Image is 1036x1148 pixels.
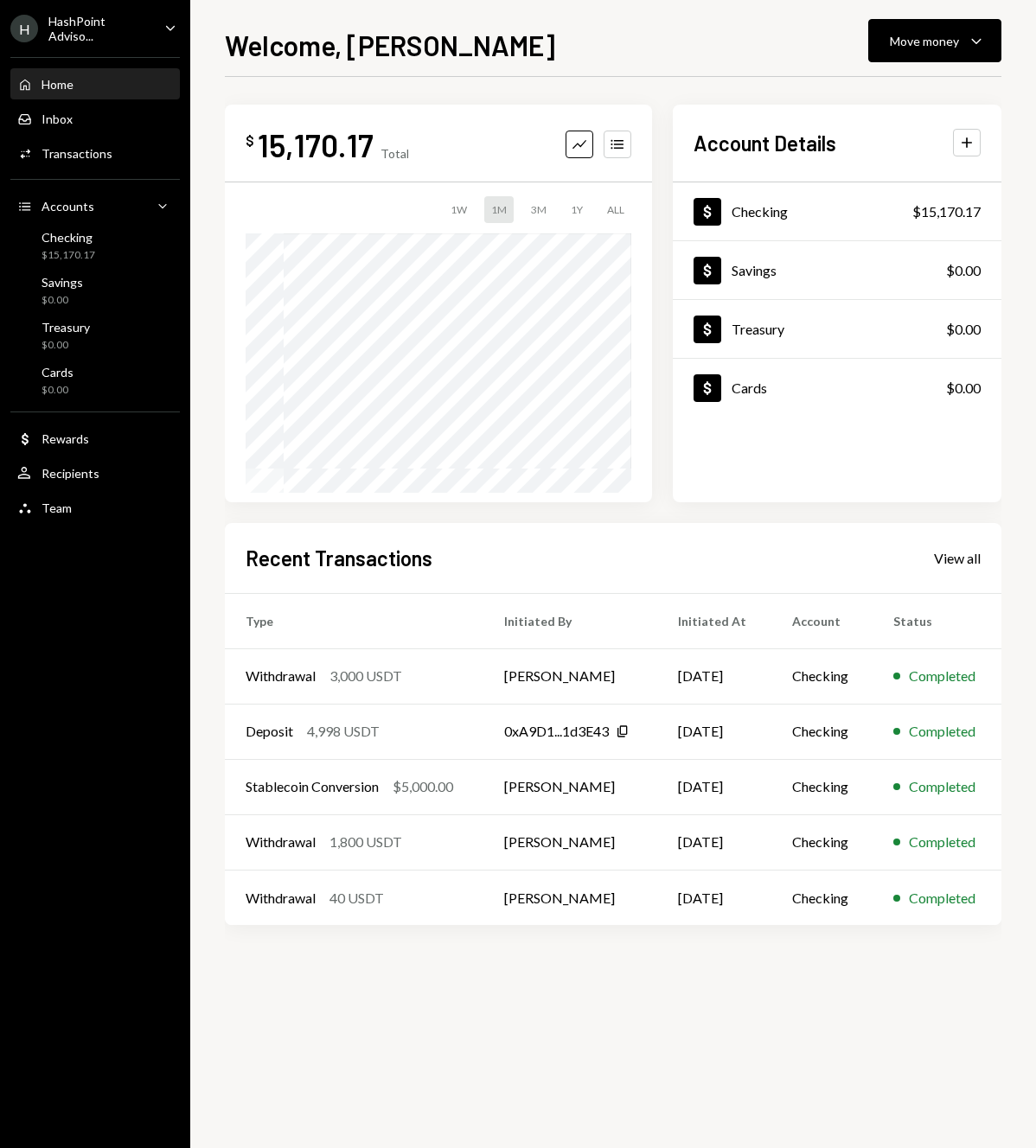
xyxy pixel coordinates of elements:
[381,146,409,161] div: Total
[890,32,959,50] div: Move money
[946,378,981,399] div: $0.00
[42,293,83,308] div: $0.00
[42,383,74,398] div: $0.00
[909,776,975,797] div: Completed
[673,359,1001,417] a: Cards$0.00
[42,320,90,335] div: Treasury
[48,14,150,43] div: HashPoint Adviso...
[771,593,873,648] th: Account
[10,315,180,356] a: Treasury$0.00
[694,129,836,157] h2: Account Details
[10,137,180,169] a: Transactions
[246,666,316,686] div: Withdrawal
[771,648,873,704] td: Checking
[42,466,99,481] div: Recipients
[42,146,112,161] div: Transactions
[483,648,657,704] td: [PERSON_NAME]
[10,190,180,221] a: Accounts
[657,870,771,925] td: [DATE]
[307,721,380,742] div: 4,998 USDT
[246,832,316,852] div: Withdrawal
[934,548,981,567] a: View all
[42,431,89,446] div: Rewards
[444,196,474,223] div: 1W
[246,544,432,572] h2: Recent Transactions
[329,832,402,852] div: 1,800 USDT
[564,196,590,223] div: 1Y
[732,262,777,278] div: Savings
[10,225,180,266] a: Checking$15,170.17
[657,704,771,759] td: [DATE]
[909,666,975,686] div: Completed
[873,593,1001,648] th: Status
[393,776,453,797] div: $5,000.00
[42,365,74,379] div: Cards
[329,888,384,909] div: 40 USDT
[483,814,657,870] td: [PERSON_NAME]
[504,721,609,742] div: 0xA9D1...1d3E43
[484,196,514,223] div: 1M
[673,182,1001,240] a: Checking$15,170.17
[483,870,657,925] td: [PERSON_NAME]
[10,457,180,488] a: Recipients
[657,814,771,870] td: [DATE]
[934,550,981,567] div: View all
[600,196,631,223] div: ALL
[258,125,374,164] div: 15,170.17
[225,28,555,62] h1: Welcome, [PERSON_NAME]
[246,132,254,150] div: $
[42,338,90,353] div: $0.00
[912,201,981,222] div: $15,170.17
[42,248,95,263] div: $15,170.17
[732,203,788,220] div: Checking
[10,15,38,42] div: H
[10,270,180,311] a: Savings$0.00
[946,319,981,340] div: $0.00
[225,593,483,648] th: Type
[673,241,1001,299] a: Savings$0.00
[909,721,975,742] div: Completed
[246,721,293,742] div: Deposit
[42,501,72,515] div: Team
[42,112,73,126] div: Inbox
[524,196,553,223] div: 3M
[42,199,94,214] div: Accounts
[946,260,981,281] div: $0.00
[483,759,657,814] td: [PERSON_NAME]
[909,888,975,909] div: Completed
[10,360,180,401] a: Cards$0.00
[732,379,767,396] div: Cards
[42,275,83,290] div: Savings
[10,103,180,134] a: Inbox
[483,593,657,648] th: Initiated By
[771,870,873,925] td: Checking
[771,704,873,759] td: Checking
[329,666,402,686] div: 3,000 USDT
[868,19,1001,62] button: Move money
[771,814,873,870] td: Checking
[657,593,771,648] th: Initiated At
[673,300,1001,358] a: Treasury$0.00
[42,230,95,245] div: Checking
[657,648,771,704] td: [DATE]
[10,423,180,454] a: Rewards
[909,832,975,852] div: Completed
[657,759,771,814] td: [DATE]
[732,321,784,337] div: Treasury
[771,759,873,814] td: Checking
[246,776,379,797] div: Stablecoin Conversion
[10,68,180,99] a: Home
[42,77,74,92] div: Home
[246,888,316,909] div: Withdrawal
[10,492,180,523] a: Team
